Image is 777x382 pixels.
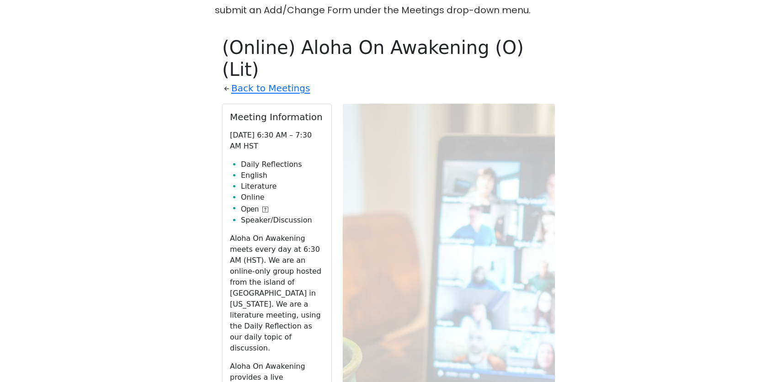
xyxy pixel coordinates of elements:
[241,204,268,215] button: Open
[231,80,310,96] a: Back to Meetings
[241,170,324,181] li: English
[241,215,324,226] li: Speaker/Discussion
[241,192,324,203] li: Online
[241,181,324,192] li: Literature
[230,111,324,122] h2: Meeting Information
[222,37,555,80] h1: (Online) Aloha On Awakening (O)(Lit)
[230,233,324,354] p: Aloha On Awakening meets every day at 6:30 AM (HST). We are an online-only group hosted from the ...
[241,204,259,215] span: Open
[230,130,324,152] p: [DATE] 6:30 AM – 7:30 AM HST
[241,159,324,170] li: Daily Reflections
